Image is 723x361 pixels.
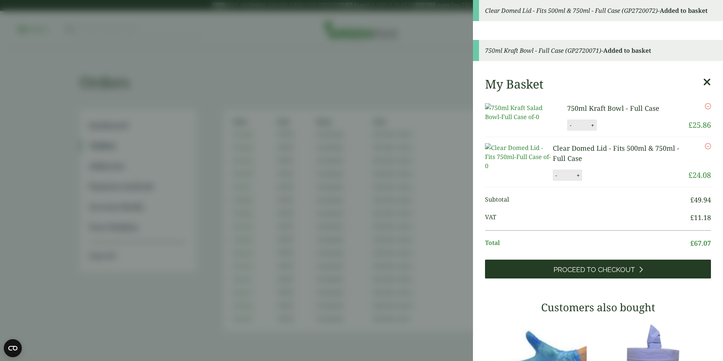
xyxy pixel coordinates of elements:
[485,6,658,15] em: Clear Domed Lid - Fits 500ml & 750ml - Full Case (GP2720072)
[485,195,690,205] span: Subtotal
[589,122,596,128] button: +
[485,238,690,248] span: Total
[688,170,711,180] bdi: 24.08
[473,40,723,61] div: -
[690,239,694,248] span: £
[485,103,553,121] img: 750ml Kraft Salad Bowl-Full Case of-0
[690,213,711,222] bdi: 11.18
[688,120,692,130] span: £
[485,143,553,170] img: Clear Domed Lid - Fits 750ml-Full Case of-0
[485,46,601,55] em: 750ml Kraft Bowl - Full Case (GP2720071)
[485,213,690,223] span: VAT
[688,170,692,180] span: £
[660,6,708,15] strong: Added to basket
[485,301,711,314] h3: Customers also bought
[705,103,711,109] a: Remove this item
[567,122,574,128] button: -
[603,46,651,55] strong: Added to basket
[690,213,694,222] span: £
[690,239,711,248] bdi: 67.07
[485,77,543,91] h2: My Basket
[574,172,582,179] button: +
[4,339,22,357] button: Open CMP widget
[690,195,711,204] bdi: 49.94
[690,195,694,204] span: £
[567,104,659,113] a: 750ml Kraft Bowl - Full Case
[553,172,559,179] button: -
[688,120,711,130] bdi: 25.86
[553,144,679,163] a: Clear Domed Lid - Fits 500ml & 750ml - Full Case
[485,260,711,278] a: Proceed to Checkout
[705,143,711,149] a: Remove this item
[554,266,635,274] span: Proceed to Checkout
